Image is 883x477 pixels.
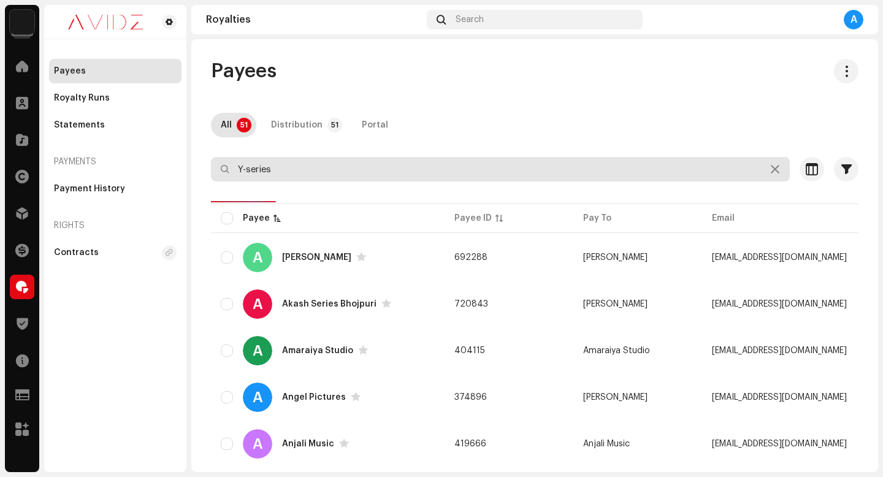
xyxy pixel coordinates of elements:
[54,66,86,76] div: Payees
[243,383,272,412] div: A
[712,300,847,308] span: sanjayd213141@gmail.com
[49,177,182,201] re-m-nav-item: Payment History
[712,346,847,355] span: Yadaw317@gmail.com
[206,15,422,25] div: Royalties
[49,147,182,177] re-a-nav-header: Payments
[49,86,182,110] re-m-nav-item: Royalty Runs
[583,440,630,448] span: Anjali Music
[454,212,492,224] div: Payee ID
[10,10,34,34] img: 10d72f0b-d06a-424f-aeaa-9c9f537e57b6
[583,300,648,308] span: Sanjay Ram
[454,253,487,262] span: 692288
[454,300,488,308] span: 720843
[49,59,182,83] re-m-nav-item: Payees
[54,248,99,258] div: Contracts
[211,59,277,83] span: Payees
[583,253,648,262] span: Aashnarayan Sharma
[54,184,125,194] div: Payment History
[49,211,182,240] re-a-nav-header: Rights
[243,212,270,224] div: Payee
[282,300,377,308] div: Akash Series Bhojpuri
[243,336,272,365] div: A
[282,393,346,402] div: Angel Pictures
[712,253,847,262] span: aashnarayansharmavlogs@gmail.com
[54,93,110,103] div: Royalty Runs
[282,253,351,262] div: Aashnarayan Sharma
[362,113,388,137] div: Portal
[583,346,650,355] span: Amaraiya Studio
[712,393,847,402] span: angelpicturess@gmail.com
[243,243,272,272] div: A
[282,440,334,448] div: Anjali Music
[237,118,251,132] p-badge: 51
[49,113,182,137] re-m-nav-item: Statements
[454,393,487,402] span: 374896
[844,10,863,29] div: A
[456,15,484,25] span: Search
[49,240,182,265] re-m-nav-item: Contracts
[454,440,486,448] span: 419666
[243,289,272,319] div: A
[271,113,323,137] div: Distribution
[327,118,342,132] p-badge: 51
[712,440,847,448] span: vinaynikhil008@gmail.com
[583,393,648,402] span: Pooja Yadav
[54,15,157,29] img: 0c631eef-60b6-411a-a233-6856366a70de
[211,157,790,181] input: Search
[454,346,485,355] span: 404115
[243,429,272,459] div: A
[54,120,105,130] div: Statements
[282,346,353,355] div: Amaraiya Studio
[221,113,232,137] div: All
